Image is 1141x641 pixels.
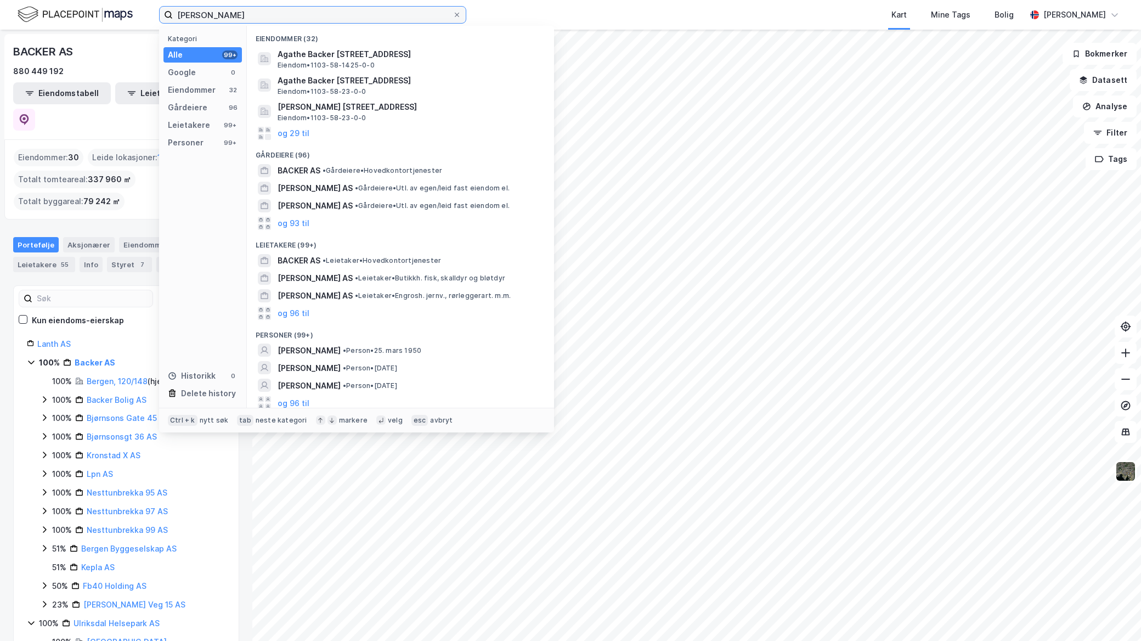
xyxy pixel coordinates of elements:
div: Kontrollprogram for chat [1086,588,1141,641]
img: 9k= [1115,461,1136,482]
div: 99+ [222,138,238,147]
button: Datasett [1070,69,1137,91]
span: BACKER AS [278,254,320,267]
button: Analyse [1073,95,1137,117]
span: Agathe Backer [STREET_ADDRESS] [278,48,541,61]
a: Bjørnsons Gate 45 AS [87,413,170,423]
a: Kepla AS [81,563,115,572]
div: Delete history [181,387,236,400]
div: 880 449 192 [13,65,64,78]
div: 96 [229,103,238,112]
button: og 93 til [278,217,309,230]
a: Nesttunbrekka 99 AS [87,525,168,535]
div: Totalt tomteareal : [14,171,135,188]
div: Gårdeiere [168,101,207,114]
span: • [355,184,358,192]
div: Google [168,66,196,79]
div: 100% [52,412,72,425]
div: nytt søk [200,416,229,425]
div: 32 [229,86,238,94]
span: 1 [157,151,161,164]
span: Eiendom • 1103-58-23-0-0 [278,87,366,96]
div: 100% [52,468,72,481]
div: Personer (99+) [247,322,554,342]
a: Bergen, 120/148 [87,376,148,386]
span: [PERSON_NAME] AS [278,199,353,212]
div: Transaksjoner [156,257,236,272]
span: Leietaker • Hovedkontortjenester [323,256,441,265]
div: Eiendommer [168,83,216,97]
div: ( hjemmelshaver ) [87,375,211,388]
div: markere [339,416,368,425]
div: Leietakere [13,257,75,272]
span: [PERSON_NAME] [278,362,341,375]
div: 100% [52,375,72,388]
button: Eiendomstabell [13,82,111,104]
div: 100% [52,486,72,499]
span: Person • [DATE] [343,364,397,373]
a: Bergen Byggeselskap AS [81,544,177,553]
span: [PERSON_NAME] AS [278,272,353,285]
div: 99+ [222,121,238,130]
div: Historikk [168,369,216,383]
div: esc [411,415,428,426]
div: 0 [229,372,238,380]
div: 99+ [222,50,238,59]
div: tab [237,415,253,426]
div: Eiendommer [119,237,188,252]
div: avbryt [430,416,453,425]
span: • [323,166,326,175]
div: Alle [168,48,183,61]
div: Bolig [995,8,1014,21]
button: og 96 til [278,396,309,409]
span: [PERSON_NAME] [STREET_ADDRESS] [278,100,541,114]
button: Leietakertabell [115,82,213,104]
div: Kart [891,8,907,21]
div: BACKER AS [13,43,75,60]
div: 100% [52,505,72,518]
div: 51% [52,542,66,555]
button: Tags [1086,148,1137,170]
div: Mine Tags [931,8,970,21]
div: Ctrl + k [168,415,197,426]
input: Søk [32,290,152,307]
div: 50% [52,580,68,593]
span: Person • [DATE] [343,381,397,390]
div: 0 [229,68,238,77]
span: Agathe Backer [STREET_ADDRESS] [278,74,541,87]
a: Fb40 Holding AS [83,581,146,591]
span: Eiendom • 1103-58-23-0-0 [278,114,366,122]
div: 100% [52,430,72,443]
a: Lpn AS [87,469,113,479]
div: Gårdeiere (96) [247,142,554,162]
div: Leide lokasjoner : [88,149,166,166]
span: 30 [68,151,79,164]
span: [PERSON_NAME] AS [278,182,353,195]
span: • [343,346,346,355]
div: Eiendommer : [14,149,83,166]
div: 100% [39,617,59,630]
a: Bjørnsonsgt 36 AS [87,432,157,441]
iframe: Chat Widget [1086,588,1141,641]
div: 100% [52,393,72,407]
span: 79 242 ㎡ [83,195,120,208]
div: 7 [137,259,148,270]
span: Eiendom • 1103-58-1425-0-0 [278,61,375,70]
div: Leietakere (99+) [247,232,554,252]
a: Backer Bolig AS [87,395,146,404]
a: Nesttunbrekka 95 AS [87,488,167,497]
div: Kun eiendoms-eierskap [32,314,124,327]
div: 100% [52,449,72,462]
span: Leietaker • Butikkh. fisk, skalldyr og bløtdyr [355,274,505,283]
span: Leietaker • Engrosh. jernv., rørleggerart. m.m. [355,291,511,300]
span: • [355,291,358,300]
span: • [355,201,358,210]
button: og 96 til [278,307,309,320]
a: [PERSON_NAME] Veg 15 AS [83,600,185,609]
button: Bokmerker [1063,43,1137,65]
div: Aksjonærer [63,237,115,252]
a: Backer AS [75,358,115,367]
button: Filter [1084,122,1137,144]
span: Gårdeiere • Utl. av egen/leid fast eiendom el. [355,201,510,210]
span: • [355,274,358,282]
